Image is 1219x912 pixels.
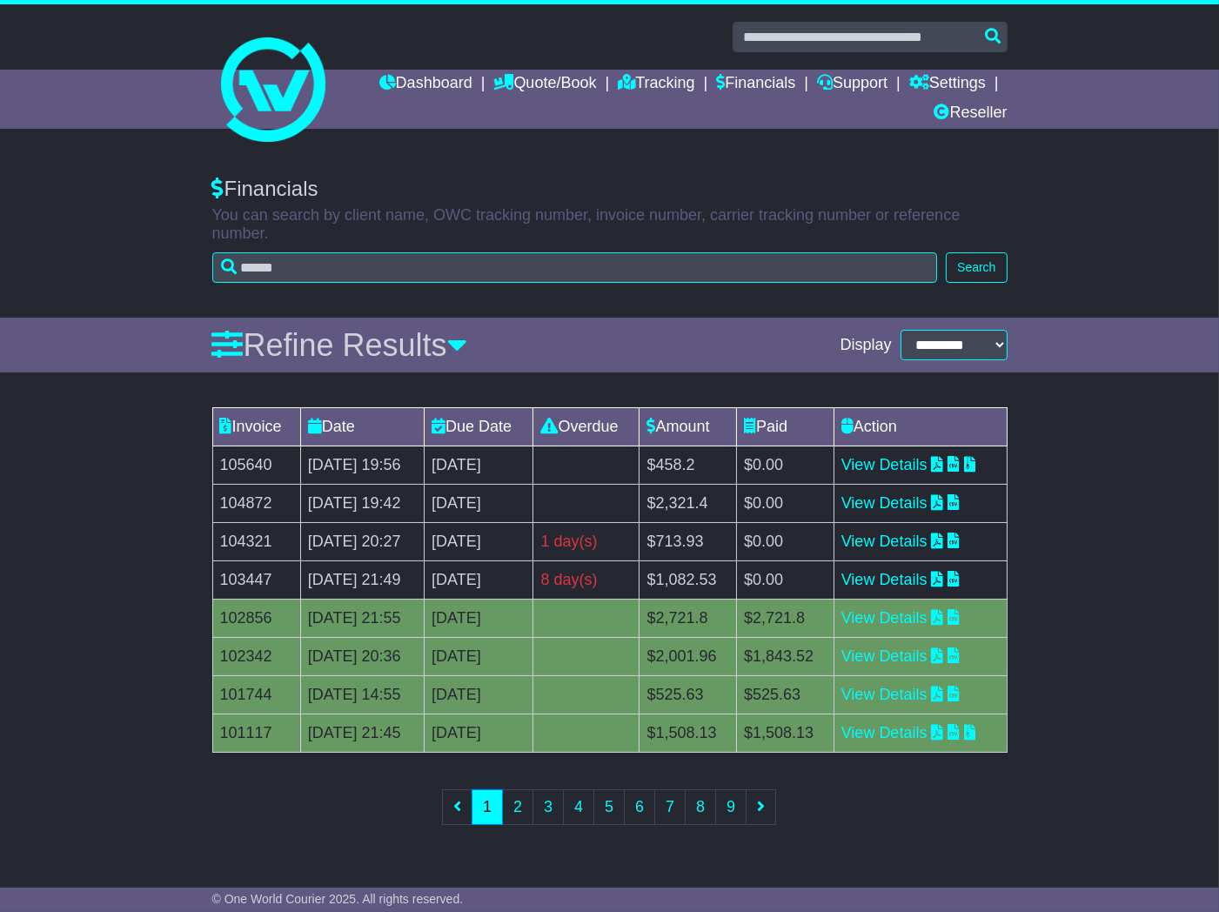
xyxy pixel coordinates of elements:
a: View Details [841,533,928,550]
td: $1,082.53 [640,561,737,600]
a: Financials [716,70,795,99]
td: 104872 [212,485,300,523]
td: $1,508.13 [640,714,737,753]
td: $458.2 [640,446,737,485]
td: $2,321.4 [640,485,737,523]
a: View Details [841,647,928,665]
td: Overdue [533,408,640,446]
a: Reseller [934,99,1007,129]
td: Action [834,408,1007,446]
a: View Details [841,571,928,588]
td: 103447 [212,561,300,600]
td: $713.93 [640,523,737,561]
a: 8 [685,789,716,825]
td: $2,001.96 [640,638,737,676]
td: [DATE] 14:55 [300,676,424,714]
a: View Details [841,724,928,741]
a: View Details [841,494,928,512]
a: 2 [502,789,533,825]
td: $1,843.52 [737,638,834,676]
p: You can search by client name, OWC tracking number, invoice number, carrier tracking number or re... [212,206,1008,244]
td: 102856 [212,600,300,638]
a: 9 [715,789,747,825]
a: Tracking [618,70,694,99]
a: Settings [909,70,986,99]
td: 105640 [212,446,300,485]
a: Quote/Book [493,70,596,99]
td: $0.00 [737,446,834,485]
a: 3 [532,789,564,825]
span: © One World Courier 2025. All rights reserved. [212,892,464,906]
div: Financials [212,177,1008,202]
span: Display [841,336,892,355]
td: 102342 [212,638,300,676]
a: Support [817,70,887,99]
td: [DATE] 21:45 [300,714,424,753]
a: Refine Results [212,327,467,363]
td: $0.00 [737,485,834,523]
td: [DATE] [425,638,533,676]
td: [DATE] 19:42 [300,485,424,523]
div: 1 day(s) [540,530,632,553]
a: View Details [841,609,928,627]
td: $0.00 [737,561,834,600]
a: 1 [472,789,503,825]
td: $525.63 [737,676,834,714]
td: $0.00 [737,523,834,561]
td: [DATE] [425,714,533,753]
td: [DATE] [425,561,533,600]
td: [DATE] [425,485,533,523]
a: 7 [654,789,686,825]
a: 4 [563,789,594,825]
td: [DATE] 19:56 [300,446,424,485]
a: 6 [624,789,655,825]
td: Paid [737,408,834,446]
td: [DATE] [425,523,533,561]
td: 101744 [212,676,300,714]
td: $2,721.8 [640,600,737,638]
td: Amount [640,408,737,446]
button: Search [946,252,1007,283]
td: [DATE] 20:27 [300,523,424,561]
a: View Details [841,456,928,473]
td: [DATE] [425,676,533,714]
td: [DATE] [425,446,533,485]
div: 8 day(s) [540,568,632,592]
td: 101117 [212,714,300,753]
td: [DATE] [425,600,533,638]
td: [DATE] 21:55 [300,600,424,638]
td: 104321 [212,523,300,561]
a: 5 [593,789,625,825]
td: $2,721.8 [737,600,834,638]
td: Due Date [425,408,533,446]
td: Invoice [212,408,300,446]
td: $1,508.13 [737,714,834,753]
td: $525.63 [640,676,737,714]
td: Date [300,408,424,446]
td: [DATE] 21:49 [300,561,424,600]
td: [DATE] 20:36 [300,638,424,676]
a: View Details [841,686,928,703]
a: Dashboard [379,70,472,99]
